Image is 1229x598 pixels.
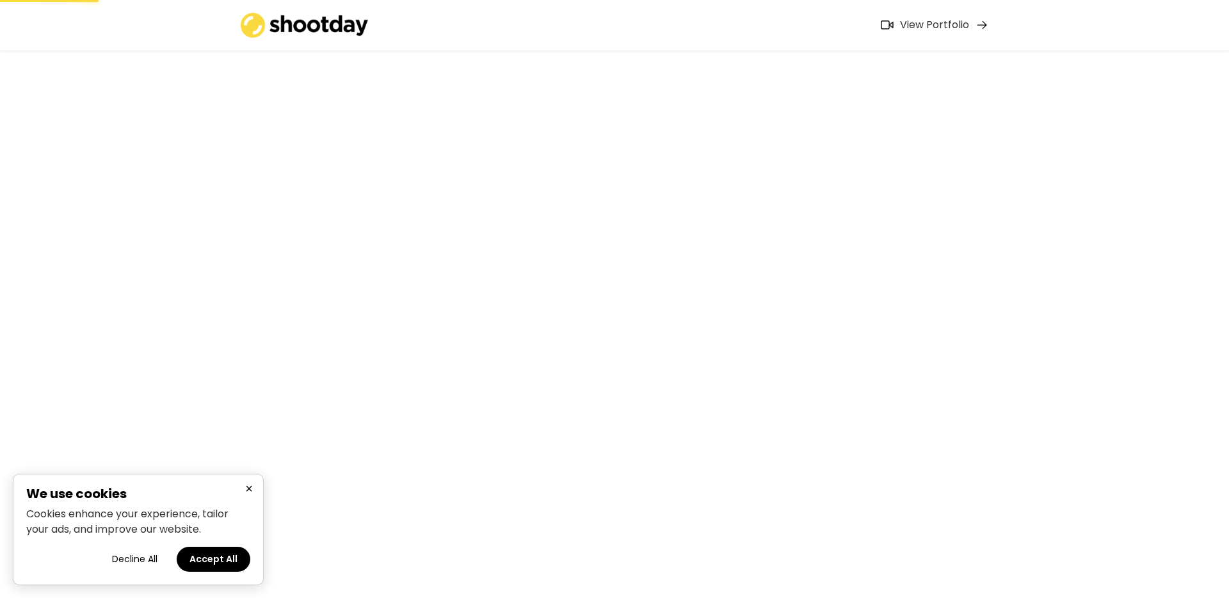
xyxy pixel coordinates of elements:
[241,481,257,497] button: Close cookie banner
[177,547,250,572] button: Accept all cookies
[881,20,894,29] img: Icon%20feather-video%402x.png
[26,487,250,500] h2: We use cookies
[26,506,250,537] p: Cookies enhance your experience, tailor your ads, and improve our website.
[900,19,969,32] div: View Portfolio
[241,13,369,38] img: shootday_logo.png
[99,547,170,572] button: Decline all cookies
